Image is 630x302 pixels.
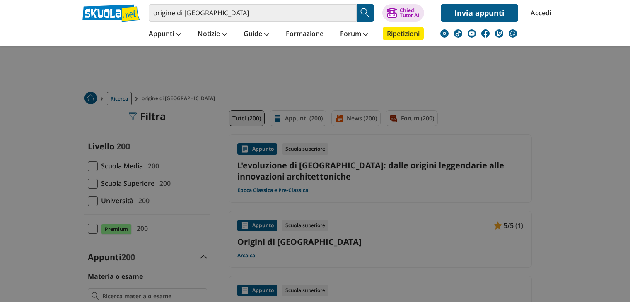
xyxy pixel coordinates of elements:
button: ChiediTutor AI [382,4,424,22]
a: Notizie [196,27,229,42]
img: instagram [440,29,449,38]
img: tiktok [454,29,462,38]
button: Search Button [357,4,374,22]
img: Cerca appunti, riassunti o versioni [359,7,372,19]
a: Ripetizioni [383,27,424,40]
img: youtube [468,29,476,38]
img: twitch [495,29,503,38]
img: facebook [481,29,490,38]
div: Chiedi Tutor AI [400,8,419,18]
input: Cerca appunti, riassunti o versioni [149,4,357,22]
img: WhatsApp [509,29,517,38]
a: Guide [241,27,271,42]
a: Invia appunti [441,4,518,22]
a: Forum [338,27,370,42]
a: Accedi [531,4,548,22]
a: Formazione [284,27,326,42]
a: Appunti [147,27,183,42]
